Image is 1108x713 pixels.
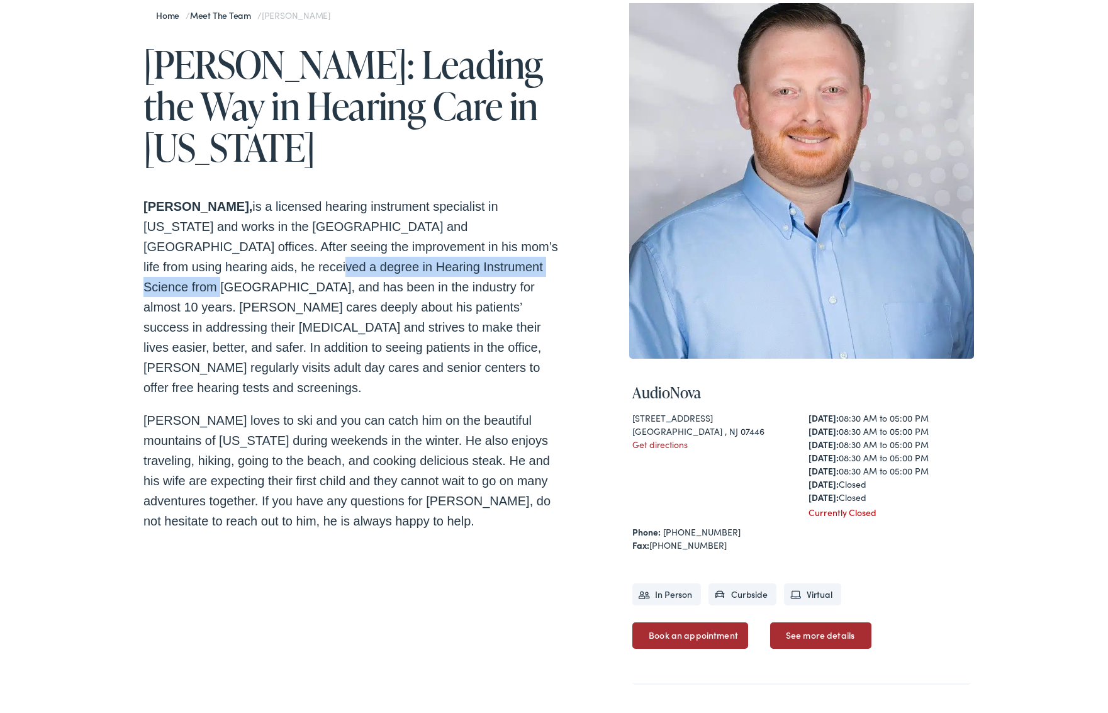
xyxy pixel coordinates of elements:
strong: [DATE]: [809,408,839,421]
p: is a licensed hearing instrument specialist in [US_STATE] and works in the [GEOGRAPHIC_DATA] and ... [143,193,559,395]
span: / / [156,6,330,18]
h4: AudioNova [632,381,971,399]
div: [STREET_ADDRESS] [632,408,795,422]
strong: [DATE]: [809,488,839,500]
a: Book an appointment [632,619,748,646]
a: Meet the Team [190,6,257,18]
span: [PERSON_NAME] [262,6,330,18]
strong: [DATE]: [809,461,839,474]
strong: [DATE]: [809,448,839,461]
div: [GEOGRAPHIC_DATA] , NJ 07446 [632,422,795,435]
li: In Person [632,580,701,602]
h1: [PERSON_NAME]: Leading the Way in Hearing Care in [US_STATE] [143,40,559,165]
li: Curbside [708,580,776,602]
strong: [PERSON_NAME], [143,196,252,210]
strong: [DATE]: [809,422,839,434]
div: Currently Closed [809,503,971,516]
strong: [DATE]: [809,474,839,487]
p: [PERSON_NAME] loves to ski and you can catch him on the beautiful mountains of [US_STATE] during ... [143,407,559,528]
a: Home [156,6,186,18]
a: See more details [770,619,871,646]
strong: [DATE]: [809,435,839,447]
div: [PHONE_NUMBER] [632,536,971,549]
div: 08:30 AM to 05:00 PM 08:30 AM to 05:00 PM 08:30 AM to 05:00 PM 08:30 AM to 05:00 PM 08:30 AM to 0... [809,408,971,501]
a: [PHONE_NUMBER] [663,522,741,535]
strong: Fax: [632,536,649,548]
li: Virtual [784,580,841,602]
a: Get directions [632,435,688,447]
strong: Phone: [632,522,661,535]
